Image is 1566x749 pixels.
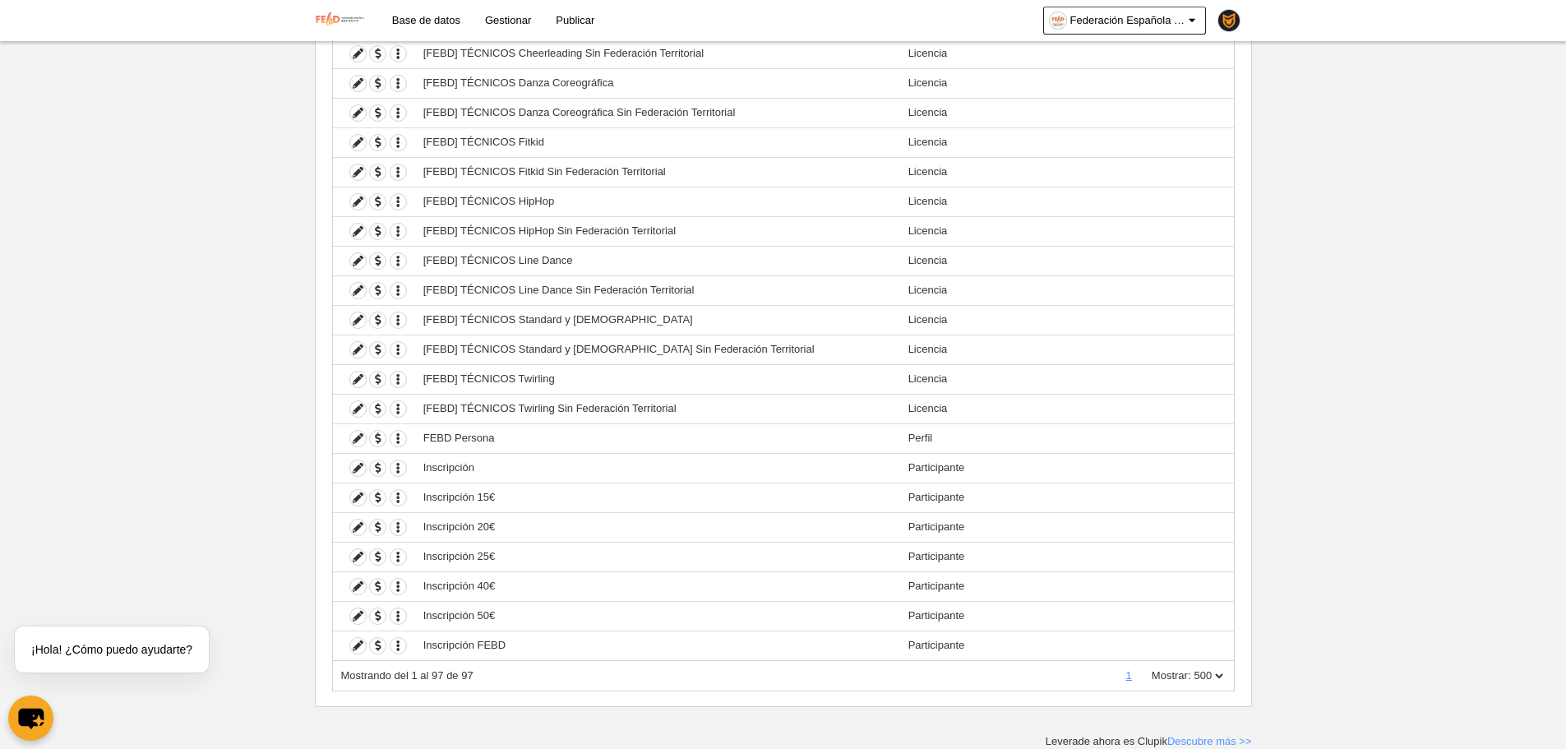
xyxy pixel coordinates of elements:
div: ¡Hola! ¿Cómo puedo ayudarte? [15,626,209,673]
td: [FEBD] TÉCNICOS Fitkid Sin Federación Territorial [415,157,900,187]
span: Federación Española [PERSON_NAME] Deportivo [1070,12,1185,29]
img: OatNQHFxSctg.30x30.jpg [1050,12,1066,29]
td: [FEBD] TÉCNICOS Twirling [415,364,900,394]
td: Licencia [900,127,1234,157]
td: Inscripción 20€ [415,512,900,542]
td: Licencia [900,98,1234,127]
td: Licencia [900,157,1234,187]
td: Licencia [900,394,1234,423]
td: Inscripción 25€ [415,542,900,571]
td: Participante [900,631,1234,660]
td: Inscripción 40€ [415,571,900,601]
div: Leverade ahora es Clupik [1046,734,1252,749]
a: Descubre más >> [1167,735,1252,747]
td: Licencia [900,216,1234,246]
td: Participante [900,453,1234,483]
td: Licencia [900,39,1234,68]
td: [FEBD] TÉCNICOS HipHop Sin Federación Territorial [415,216,900,246]
td: Inscripción FEBD [415,631,900,660]
td: [FEBD] TÉCNICOS Cheerleading Sin Federación Territorial [415,39,900,68]
td: [FEBD] TÉCNICOS Line Dance Sin Federación Territorial [415,275,900,305]
td: Participante [900,571,1234,601]
a: 1 [1123,669,1135,682]
td: Licencia [900,364,1234,394]
td: Inscripción 15€ [415,483,900,512]
td: Perfil [900,423,1234,453]
td: [FEBD] TÉCNICOS Line Dance [415,246,900,275]
td: [FEBD] TÉCNICOS Standard y [DEMOGRAPHIC_DATA] Sin Federación Territorial [415,335,900,364]
td: [FEBD] TÉCNICOS Fitkid [415,127,900,157]
td: FEBD Persona [415,423,900,453]
td: Participante [900,542,1234,571]
td: [FEBD] TÉCNICOS Danza Coreográfica [415,68,900,98]
img: Federación Española de Baile Deportivo [315,10,367,30]
img: PaK018JKw3ps.30x30.jpg [1218,10,1240,31]
td: Licencia [900,246,1234,275]
td: Inscripción [415,453,900,483]
td: Licencia [900,335,1234,364]
td: Licencia [900,275,1234,305]
td: Licencia [900,305,1234,335]
td: Participante [900,483,1234,512]
td: [FEBD] TÉCNICOS Twirling Sin Federación Territorial [415,394,900,423]
span: Mostrando del 1 al 97 de 97 [341,669,473,682]
td: Licencia [900,68,1234,98]
td: Participante [900,512,1234,542]
td: Inscripción 50€ [415,601,900,631]
td: [FEBD] TÉCNICOS Danza Coreográfica Sin Federación Territorial [415,98,900,127]
td: Licencia [900,187,1234,216]
td: Participante [900,601,1234,631]
button: chat-button [8,696,53,741]
a: Federación Española [PERSON_NAME] Deportivo [1043,7,1206,35]
label: Mostrar: [1135,668,1191,683]
td: [FEBD] TÉCNICOS Standard y [DEMOGRAPHIC_DATA] [415,305,900,335]
td: [FEBD] TÉCNICOS HipHop [415,187,900,216]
